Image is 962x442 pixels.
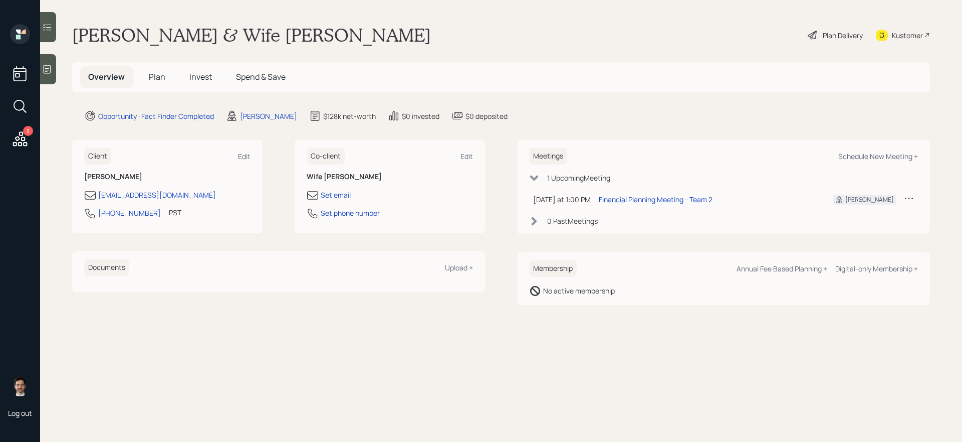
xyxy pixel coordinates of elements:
[321,190,351,200] div: Set email
[23,126,33,136] div: 3
[838,152,918,161] div: Schedule New Meeting +
[149,71,165,82] span: Plan
[236,71,286,82] span: Spend & Save
[98,190,216,200] div: [EMAIL_ADDRESS][DOMAIN_NAME]
[460,152,473,161] div: Edit
[84,259,129,276] h6: Documents
[307,173,473,181] h6: Wife [PERSON_NAME]
[84,148,111,165] h6: Client
[547,173,610,183] div: 1 Upcoming Meeting
[240,111,297,121] div: [PERSON_NAME]
[189,71,212,82] span: Invest
[323,111,376,121] div: $128k net-worth
[238,152,251,161] div: Edit
[402,111,439,121] div: $0 invested
[465,111,508,121] div: $0 deposited
[98,111,214,121] div: Opportunity · Fact Finder Completed
[88,71,125,82] span: Overview
[547,216,598,226] div: 0 Past Meeting s
[169,207,181,218] div: PST
[599,194,712,205] div: Financial Planning Meeting - Team 2
[529,260,577,277] h6: Membership
[533,194,591,205] div: [DATE] at 1:00 PM
[543,285,615,296] div: No active membership
[835,264,918,273] div: Digital-only Membership +
[845,195,894,204] div: [PERSON_NAME]
[84,173,251,181] h6: [PERSON_NAME]
[892,30,923,41] div: Kustomer
[8,408,32,418] div: Log out
[529,148,567,165] h6: Meetings
[10,376,30,396] img: jonah-coleman-headshot.png
[737,264,827,273] div: Annual Fee Based Planning +
[445,263,473,272] div: Upload +
[98,208,161,218] div: [PHONE_NUMBER]
[307,148,345,165] h6: Co-client
[72,24,431,46] h1: [PERSON_NAME] & Wife [PERSON_NAME]
[823,30,863,41] div: Plan Delivery
[321,208,380,218] div: Set phone number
